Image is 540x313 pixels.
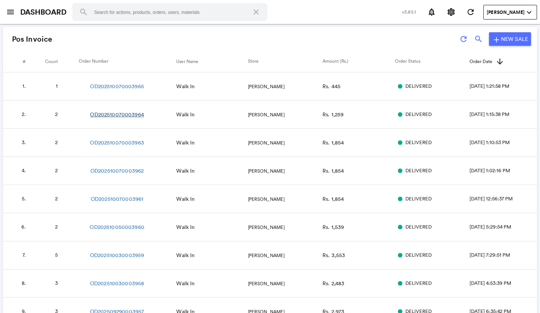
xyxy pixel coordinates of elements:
[469,157,537,185] td: [DATE] 1:02:16 PM
[405,167,432,175] span: DELIVERED
[75,3,93,21] button: Search
[322,196,344,202] span: Rs. 1,854
[525,8,534,17] md-icon: expand_more
[469,58,492,65] span: Order Date
[405,83,432,90] span: DELIVERED
[483,5,537,20] button: User
[469,213,537,241] td: [DATE] 5:29:54 PM
[248,51,322,72] th: Store
[90,167,144,175] a: OD202510070003962
[90,251,144,259] a: OD202510030003959
[395,51,469,72] th: Order Status
[405,252,432,259] span: DELIVERED
[248,252,285,259] span: [PERSON_NAME]
[176,224,195,230] span: Walk In
[176,252,195,259] span: Walk In
[322,139,344,146] span: Rs. 1,854
[20,7,66,18] a: DASHBOARD
[248,83,285,90] span: [PERSON_NAME]
[3,129,35,157] td: 3.
[90,280,144,287] a: OD202510030003958
[492,35,501,44] md-icon: add
[248,140,285,146] span: [PERSON_NAME]
[176,83,195,90] span: Walk In
[474,35,483,44] md-icon: search
[405,224,432,231] span: DELIVERED
[176,196,195,202] span: Walk In
[405,111,432,118] span: DELIVERED
[427,8,436,17] md-icon: notifications
[55,196,58,202] span: 2
[3,5,18,20] button: open sidebar
[322,111,343,118] span: Rs. 1,259
[463,5,478,20] button: Refresh State
[90,111,144,118] a: OD202510070003964
[3,157,35,185] td: 4.
[322,224,344,230] span: Rs. 1,539
[405,280,432,287] span: DELIVERED
[459,35,468,44] md-icon: refresh
[469,269,537,298] td: [DATE] 4:53:39 PM
[35,51,78,72] th: Count
[322,252,345,259] span: Rs. 3,553
[402,9,416,15] span: v3.85.1
[501,36,528,42] span: New Sale
[3,241,35,269] td: 7.
[405,196,432,203] span: DELIVERED
[6,8,15,17] md-icon: menu
[91,195,143,203] a: OD202510070003961
[469,129,537,157] td: [DATE] 1:10:53 PM
[447,8,456,17] md-icon: settings
[247,3,265,21] button: Clear
[55,139,58,146] span: 2
[469,72,537,101] td: [DATE] 1:21:58 PM
[176,139,195,146] span: Walk In
[322,167,344,174] span: Rs. 1,854
[55,280,58,286] span: 3
[405,139,432,146] span: DELIVERED
[252,8,261,17] md-icon: close
[176,111,195,118] span: Walk In
[79,51,177,72] th: Order Number
[456,32,471,47] button: refresh
[489,32,531,46] a: addNew Sale
[55,252,58,258] span: 5
[3,213,35,241] td: 6.
[322,280,344,287] span: Rs. 2,483
[90,223,144,231] a: OD202510050003960
[471,32,486,47] button: search
[469,185,537,213] td: [DATE] 12:56:37 PM
[12,35,52,43] h4: Pos Invoice
[90,83,144,90] a: OD202510070003965
[444,5,459,20] button: Settings
[3,72,35,101] td: 1.
[469,241,537,269] td: [DATE] 7:29:51 PM
[176,280,195,287] span: Walk In
[55,224,58,230] span: 2
[3,185,35,213] td: 5.
[322,83,340,90] span: Rs. 445
[3,51,35,72] th: #
[3,269,35,298] td: 8.
[3,101,35,129] td: 2.
[55,167,58,174] span: 2
[72,3,267,21] input: Search for actions, products, orders, users, materials
[487,9,525,16] span: [PERSON_NAME]
[248,224,285,230] span: [PERSON_NAME]
[322,51,395,72] th: Amount (Rs.)
[248,280,285,287] span: [PERSON_NAME]
[495,57,504,66] md-icon: arrow-up.svg
[55,111,58,117] span: 2
[248,111,285,118] span: [PERSON_NAME]
[176,167,195,174] span: Walk In
[248,196,285,202] span: [PERSON_NAME]
[79,8,88,17] md-icon: search
[248,168,285,174] span: [PERSON_NAME]
[466,8,475,17] md-icon: refresh
[176,58,198,65] span: User Name
[469,101,537,129] td: [DATE] 1:15:38 PM
[424,5,439,20] button: Notifications
[56,83,58,89] span: 1
[90,139,144,146] a: OD202510070003963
